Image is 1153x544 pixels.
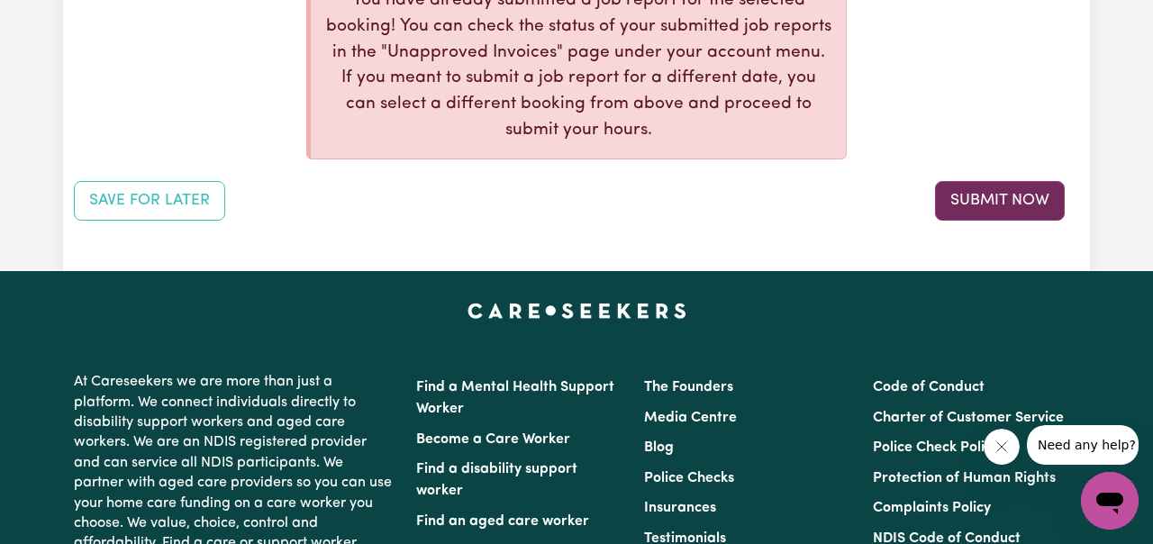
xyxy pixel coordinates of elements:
a: Media Centre [644,411,737,425]
iframe: Message from company [1027,425,1139,465]
a: Become a Care Worker [416,432,570,447]
a: Protection of Human Rights [873,471,1056,485]
a: Police Checks [644,471,734,485]
iframe: Close message [984,429,1020,465]
a: Find a disability support worker [416,462,577,498]
a: The Founders [644,380,733,394]
a: Police Check Policy [873,440,999,455]
button: Save your job report [74,181,225,221]
a: Find a Mental Health Support Worker [416,380,614,416]
button: Submit your job report [935,181,1065,221]
a: Insurances [644,501,716,515]
a: Blog [644,440,674,455]
a: Find an aged care worker [416,514,589,529]
a: Careseekers home page [468,304,686,318]
a: Complaints Policy [873,501,991,515]
a: Charter of Customer Service [873,411,1064,425]
a: Code of Conduct [873,380,985,394]
iframe: Button to launch messaging window [1081,472,1139,530]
